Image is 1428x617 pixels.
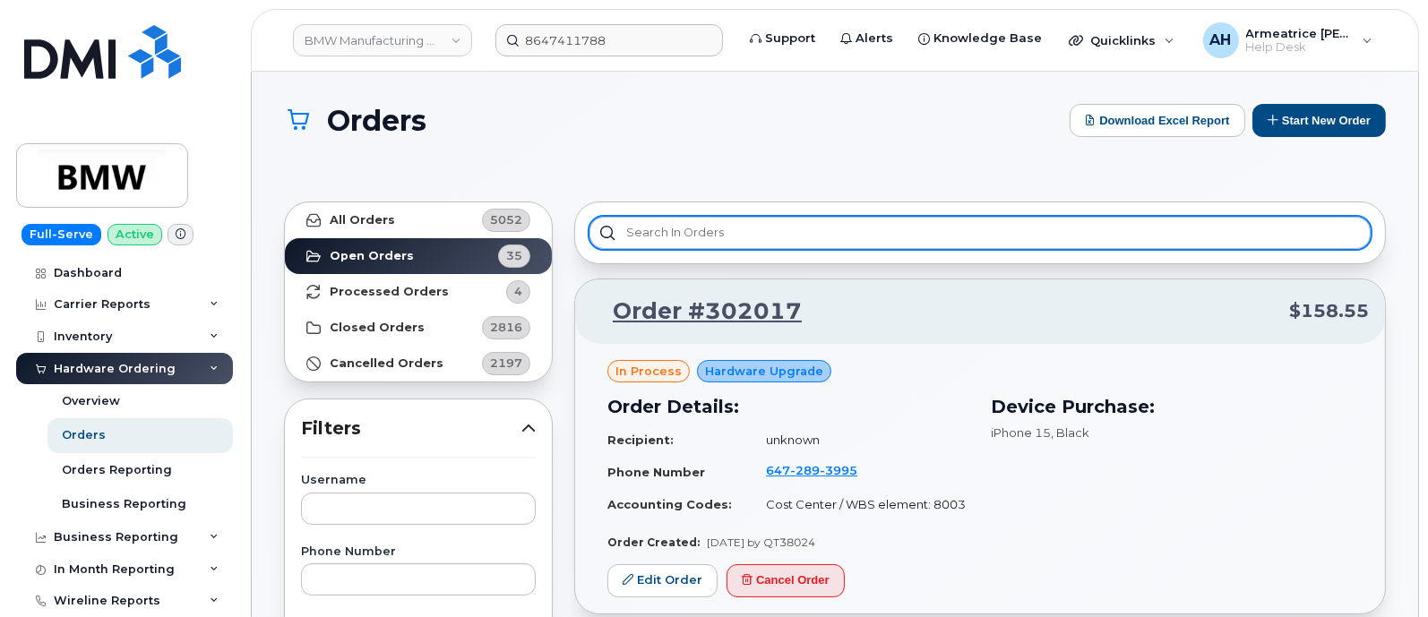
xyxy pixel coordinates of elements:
[330,249,414,263] strong: Open Orders
[301,475,536,486] label: Username
[991,393,1353,420] h3: Device Purchase:
[615,363,682,380] span: in process
[330,356,443,371] strong: Cancelled Orders
[591,296,802,328] a: Order #302017
[506,247,522,264] span: 35
[330,285,449,299] strong: Processed Orders
[766,463,857,477] span: 647
[490,211,522,228] span: 5052
[514,283,522,300] span: 4
[607,497,732,511] strong: Accounting Codes:
[727,564,845,597] button: Cancel Order
[607,465,705,479] strong: Phone Number
[327,105,426,136] span: Orders
[301,546,536,558] label: Phone Number
[991,425,1051,440] span: iPhone 15
[589,217,1371,249] input: Search in orders
[285,202,552,238] a: All Orders5052
[1070,104,1245,137] button: Download Excel Report
[330,213,395,227] strong: All Orders
[820,463,857,477] span: 3995
[330,321,425,335] strong: Closed Orders
[285,238,552,274] a: Open Orders35
[790,463,820,477] span: 289
[490,319,522,336] span: 2816
[285,274,552,310] a: Processed Orders4
[607,564,718,597] a: Edit Order
[607,393,969,420] h3: Order Details:
[707,536,815,549] span: [DATE] by QT38024
[1350,539,1415,604] iframe: Messenger Launcher
[607,536,700,549] strong: Order Created:
[1289,298,1369,324] span: $158.55
[490,355,522,372] span: 2197
[607,433,674,447] strong: Recipient:
[301,416,521,441] span: Filters
[285,310,552,346] a: Closed Orders2816
[1252,104,1386,137] button: Start New Order
[285,346,552,381] a: Cancelled Orders2197
[1051,425,1089,440] span: , Black
[750,489,969,520] td: Cost Center / WBS element: 8003
[766,463,879,477] a: 6472893995
[750,424,969,456] td: unknown
[705,363,823,380] span: Hardware Upgrade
